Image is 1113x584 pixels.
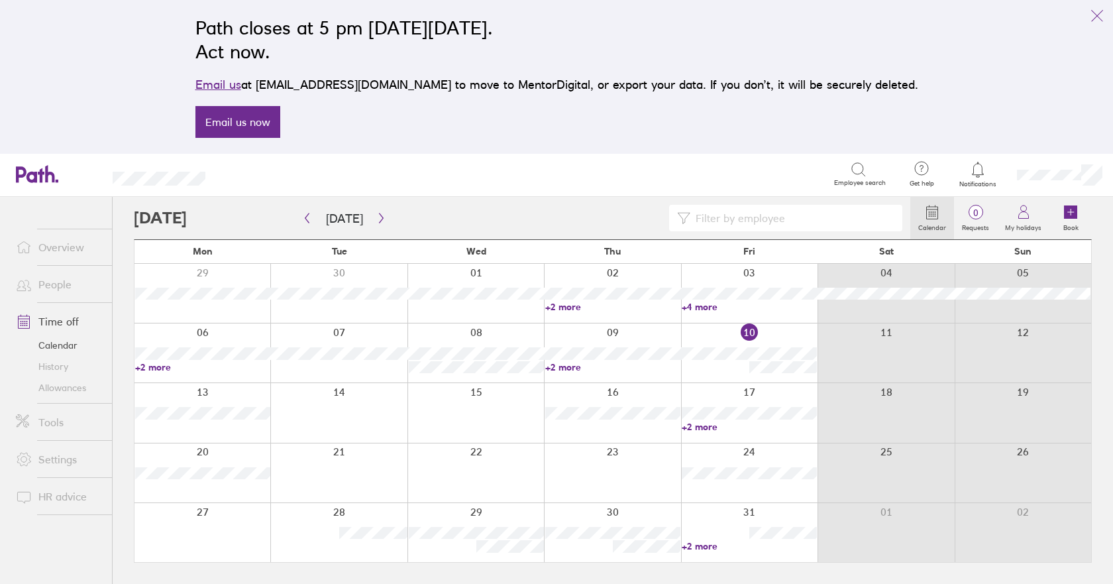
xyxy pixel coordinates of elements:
a: People [5,271,112,298]
a: +2 more [545,301,680,313]
span: Tue [332,246,347,257]
span: Thu [604,246,621,257]
span: Get help [900,180,943,188]
a: Overview [5,234,112,261]
a: Settings [5,446,112,473]
a: Email us [195,78,241,91]
span: Fri [743,246,755,257]
span: Mon [193,246,213,257]
span: Notifications [957,180,1000,188]
p: at [EMAIL_ADDRESS][DOMAIN_NAME] to move to MentorDigital, or export your data. If you don’t, it w... [195,76,918,94]
a: +4 more [682,301,817,313]
a: Notifications [957,160,1000,188]
span: Employee search [834,179,886,187]
a: 0Requests [954,197,997,239]
a: Email us now [195,106,280,138]
label: Calendar [910,220,954,232]
label: Book [1055,220,1086,232]
a: +2 more [682,540,817,552]
a: +2 more [545,361,680,373]
span: Wed [466,246,486,257]
input: Filter by employee [690,205,894,231]
label: Requests [954,220,997,232]
a: +2 more [682,421,817,433]
a: HR advice [5,483,112,510]
h2: Path closes at 5 pm [DATE][DATE]. Act now. [195,16,918,64]
a: Tools [5,409,112,436]
a: Book [1049,197,1092,239]
a: Calendar [910,197,954,239]
a: +2 more [135,361,270,373]
a: History [5,356,112,377]
label: My holidays [997,220,1049,232]
a: Calendar [5,335,112,356]
span: 0 [954,207,997,218]
a: Allowances [5,377,112,398]
span: Sat [879,246,894,257]
span: Sun [1014,246,1032,257]
button: [DATE] [315,207,374,229]
div: Search [241,168,275,180]
a: Time off [5,308,112,335]
a: My holidays [997,197,1049,239]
